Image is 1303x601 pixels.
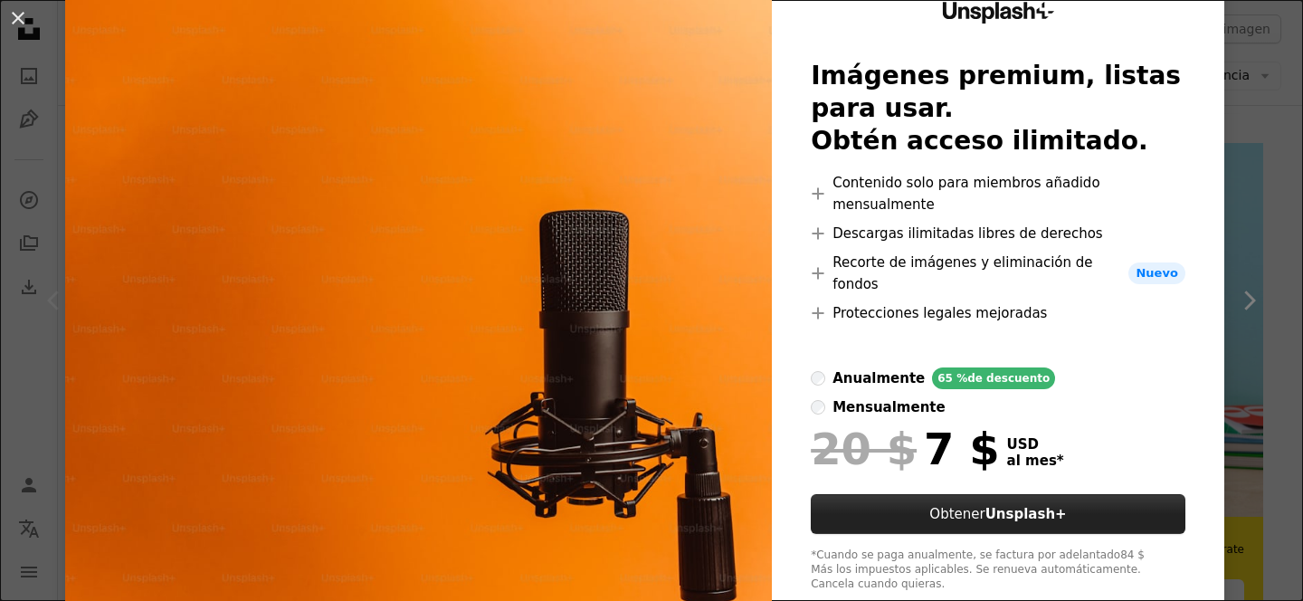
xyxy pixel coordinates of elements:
[811,302,1185,324] li: Protecciones legales mejoradas
[1128,262,1184,284] span: Nuevo
[811,172,1185,215] li: Contenido solo para miembros añadido mensualmente
[832,396,945,418] div: mensualmente
[811,371,825,386] input: anualmente65 %de descuento
[811,425,999,472] div: 7 $
[811,549,1185,592] div: *Cuando se paga anualmente, se factura por adelantado 84 $ Más los impuestos aplicables. Se renue...
[811,60,1185,157] h2: Imágenes premium, listas para usar. Obtén acceso ilimitado.
[811,425,917,472] span: 20 $
[811,400,825,415] input: mensualmente
[1007,436,1064,453] span: USD
[811,494,1185,534] button: ObtenerUnsplash+
[811,252,1185,295] li: Recorte de imágenes y eliminación de fondos
[985,506,1067,522] strong: Unsplash+
[811,223,1185,244] li: Descargas ilimitadas libres de derechos
[1007,453,1064,469] span: al mes *
[932,367,1055,389] div: 65 % de descuento
[832,367,925,389] div: anualmente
